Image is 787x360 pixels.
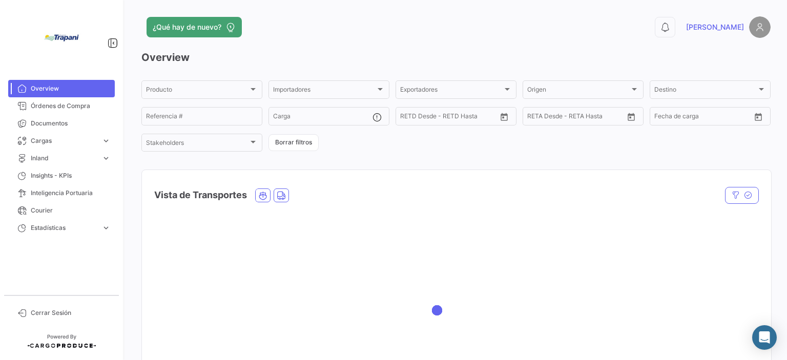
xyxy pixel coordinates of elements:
a: Overview [8,80,115,97]
span: Courier [31,206,111,215]
span: expand_more [101,223,111,232]
button: Borrar filtros [268,134,319,151]
span: Órdenes de Compra [31,101,111,111]
span: expand_more [101,154,111,163]
a: Courier [8,202,115,219]
a: Órdenes de Compra [8,97,115,115]
span: Cerrar Sesión [31,308,111,317]
span: Destino [654,88,757,95]
input: Desde [400,114,419,121]
h3: Overview [141,50,771,65]
span: Inland [31,154,97,163]
button: Open calendar [751,109,766,124]
span: Inteligencia Portuaria [31,188,111,198]
input: Desde [654,114,673,121]
span: Exportadores [400,88,503,95]
span: Producto [146,88,248,95]
button: Land [274,189,288,202]
button: Ocean [256,189,270,202]
h4: Vista de Transportes [154,188,247,202]
input: Hasta [553,114,599,121]
button: Open calendar [624,109,639,124]
span: ¿Qué hay de nuevo? [153,22,221,32]
button: ¿Qué hay de nuevo? [147,17,242,37]
span: Estadísticas [31,223,97,232]
input: Hasta [680,114,726,121]
img: bd005829-9598-4431-b544-4b06bbcd40b2.jpg [36,12,87,63]
span: Stakeholders [146,141,248,148]
img: placeholder-user.png [749,16,771,38]
span: Overview [31,84,111,93]
a: Inteligencia Portuaria [8,184,115,202]
span: Insights - KPIs [31,171,111,180]
a: Documentos [8,115,115,132]
a: Insights - KPIs [8,167,115,184]
span: [PERSON_NAME] [686,22,744,32]
span: Cargas [31,136,97,145]
button: Open calendar [496,109,512,124]
span: Origen [527,88,630,95]
span: expand_more [101,136,111,145]
div: Abrir Intercom Messenger [752,325,777,350]
input: Desde [527,114,546,121]
input: Hasta [426,114,472,121]
span: Documentos [31,119,111,128]
span: Importadores [273,88,376,95]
